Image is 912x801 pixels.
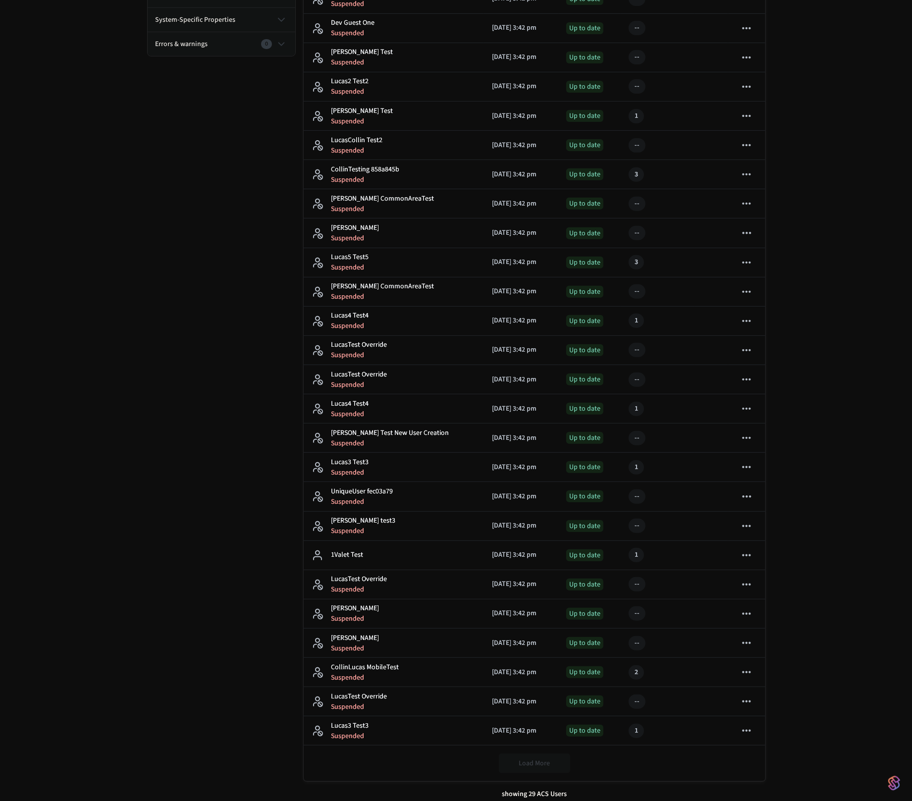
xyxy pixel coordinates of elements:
[566,286,603,298] div: Up to date
[331,731,369,741] p: Suspended
[566,608,603,620] div: Up to date
[635,23,640,33] div: --
[635,638,640,648] div: --
[331,321,369,331] p: Suspended
[492,491,550,502] p: [DATE] 3:42 pm
[156,15,236,25] span: system-specific properties
[331,550,364,560] p: 1Valet Test
[331,57,393,67] p: Suspended
[635,374,640,385] div: --
[492,286,550,297] p: [DATE] 3:42 pm
[492,521,550,531] p: [DATE] 3:42 pm
[331,263,369,272] p: Suspended
[261,39,272,49] div: 0
[331,350,387,360] p: Suspended
[635,550,638,560] div: 1
[492,169,550,180] p: [DATE] 3:42 pm
[331,370,387,380] p: LucasTest Override
[331,233,379,243] p: Suspended
[492,696,550,707] p: [DATE] 3:42 pm
[331,194,434,204] p: [PERSON_NAME] CommonAreaTest
[635,169,638,180] div: 3
[331,497,393,507] p: Suspended
[331,106,393,116] p: [PERSON_NAME] Test
[331,223,379,233] p: [PERSON_NAME]
[566,374,603,385] div: Up to date
[331,486,393,497] p: UniqueUser fec03a79
[566,695,603,707] div: Up to date
[888,775,900,791] img: SeamLogoGradient.69752ec5.svg
[331,468,369,478] p: Suspended
[492,726,550,736] p: [DATE] 3:42 pm
[566,257,603,268] div: Up to date
[331,116,393,126] p: Suspended
[331,585,387,594] p: Suspended
[331,28,375,38] p: Suspended
[492,52,550,62] p: [DATE] 3:42 pm
[156,39,208,50] span: Errors & warnings
[331,702,387,712] p: Suspended
[331,281,434,292] p: [PERSON_NAME] CommonAreaTest
[635,257,638,267] div: 3
[492,257,550,267] p: [DATE] 3:42 pm
[331,643,379,653] p: Suspended
[331,438,449,448] p: Suspended
[331,662,399,673] p: CollinLucas MobileTest
[566,490,603,502] div: Up to date
[492,667,550,678] p: [DATE] 3:42 pm
[566,168,603,180] div: Up to date
[492,404,550,414] p: [DATE] 3:42 pm
[635,404,638,414] div: 1
[148,32,295,56] button: Errors & warnings0
[331,87,369,97] p: Suspended
[492,374,550,385] p: [DATE] 3:42 pm
[331,146,383,156] p: Suspended
[148,8,295,32] button: system-specific properties
[635,111,638,121] div: 1
[331,428,449,438] p: [PERSON_NAME] Test New User Creation
[492,140,550,151] p: [DATE] 3:42 pm
[566,579,603,590] div: Up to date
[635,228,640,238] div: --
[635,462,638,473] div: 1
[635,521,640,531] div: --
[492,608,550,619] p: [DATE] 3:42 pm
[566,403,603,415] div: Up to date
[331,457,369,468] p: Lucas3 Test3
[331,721,369,731] p: Lucas3 Test3
[635,579,640,589] div: --
[492,81,550,92] p: [DATE] 3:42 pm
[566,432,603,444] div: Up to date
[566,549,603,561] div: Up to date
[635,316,638,326] div: 1
[331,311,369,321] p: Lucas4 Test4
[331,164,400,175] p: CollinTesting 858a845b
[635,726,638,736] div: 1
[635,140,640,151] div: --
[566,315,603,327] div: Up to date
[492,345,550,355] p: [DATE] 3:42 pm
[566,52,603,63] div: Up to date
[331,252,369,263] p: Lucas5 Test5
[331,399,369,409] p: Lucas4 Test4
[492,228,550,238] p: [DATE] 3:42 pm
[331,292,434,302] p: Suspended
[566,666,603,678] div: Up to date
[566,344,603,356] div: Up to date
[331,135,383,146] p: LucasCollin Test2
[566,198,603,210] div: Up to date
[331,340,387,350] p: LucasTest Override
[566,22,603,34] div: Up to date
[635,52,640,62] div: --
[635,667,638,678] div: 2
[635,433,640,443] div: --
[635,491,640,502] div: --
[331,673,399,683] p: Suspended
[492,638,550,648] p: [DATE] 3:42 pm
[635,81,640,92] div: --
[331,633,379,643] p: [PERSON_NAME]
[566,520,603,532] div: Up to date
[566,81,603,93] div: Up to date
[566,227,603,239] div: Up to date
[331,526,396,536] p: Suspended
